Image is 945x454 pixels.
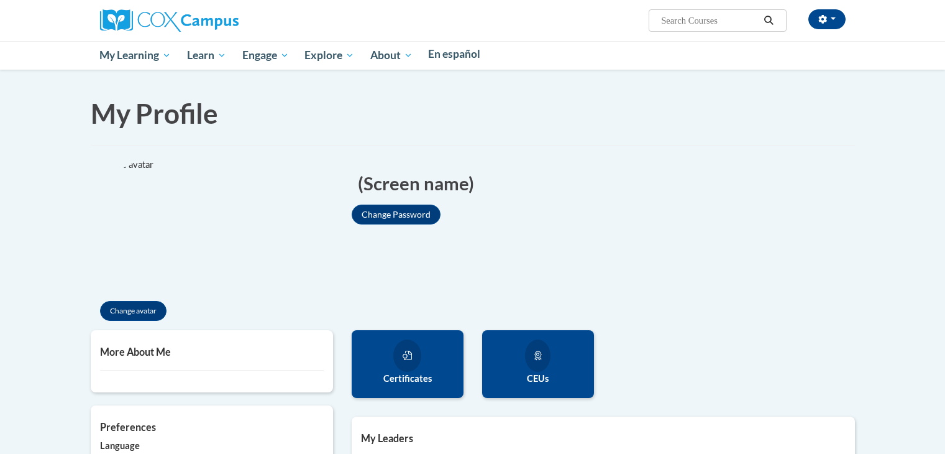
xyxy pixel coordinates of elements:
button: Account Settings [808,9,846,29]
h5: My Leaders [361,432,846,444]
span: About [370,48,413,63]
a: Engage [234,41,297,70]
a: Learn [179,41,234,70]
button: Change Password [352,205,441,225]
a: En español [421,41,489,67]
span: Learn [187,48,226,63]
label: Certificates [361,372,454,386]
a: My Learning [92,41,180,70]
input: Search Courses [660,13,759,28]
button: Search [759,13,778,28]
button: Change avatar [100,301,167,321]
span: Explore [304,48,354,63]
div: Main menu [81,41,864,70]
img: Cox Campus [100,9,239,32]
label: Language [100,439,324,453]
h5: More About Me [100,346,324,358]
span: My Profile [91,97,218,129]
span: Engage [242,48,289,63]
a: Explore [296,41,362,70]
span: My Learning [99,48,171,63]
a: Cox Campus [100,14,239,25]
i:  [763,16,774,25]
span: En español [428,47,480,60]
h5: Preferences [100,421,324,433]
img: profile avatar [91,158,227,295]
div: Click to change the profile picture [91,158,227,295]
label: CEUs [491,372,585,386]
a: About [362,41,421,70]
span: (Screen name) [358,170,474,196]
